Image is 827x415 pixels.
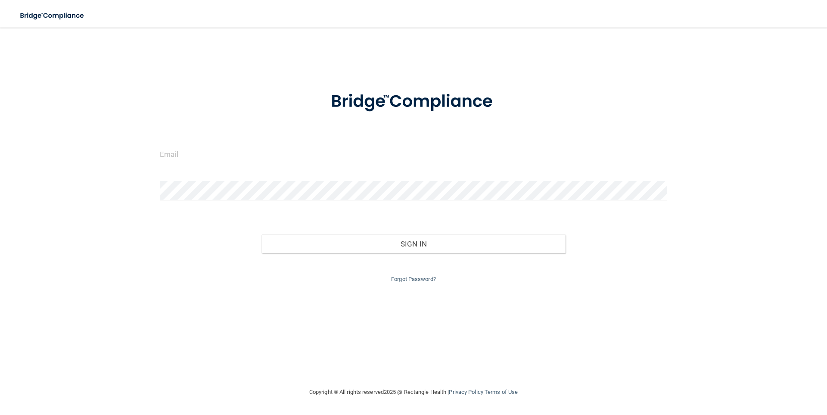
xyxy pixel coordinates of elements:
input: Email [160,145,667,164]
button: Sign In [261,234,566,253]
a: Forgot Password? [391,276,436,282]
a: Privacy Policy [449,389,483,395]
div: Copyright © All rights reserved 2025 @ Rectangle Health | | [256,378,571,406]
a: Terms of Use [485,389,518,395]
img: bridge_compliance_login_screen.278c3ca4.svg [313,79,514,124]
img: bridge_compliance_login_screen.278c3ca4.svg [13,7,92,25]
